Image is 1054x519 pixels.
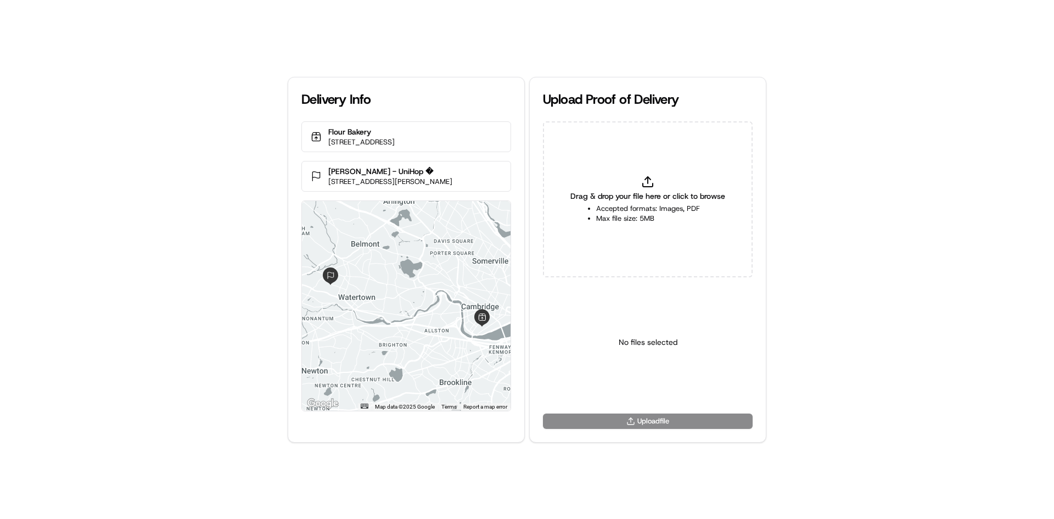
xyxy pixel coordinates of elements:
span: Map data ©2025 Google [375,404,435,410]
a: Open this area in Google Maps (opens a new window) [305,397,341,411]
p: [STREET_ADDRESS][PERSON_NAME] [328,177,452,187]
a: Report a map error [463,404,507,410]
li: Accepted formats: Images, PDF [596,204,700,214]
p: [STREET_ADDRESS] [328,137,395,147]
a: Terms (opens in new tab) [441,404,457,410]
p: No files selected [619,337,677,348]
span: Drag & drop your file here or click to browse [570,191,725,202]
li: Max file size: 5MB [596,214,700,224]
p: [PERSON_NAME] - UniHop � [328,166,452,177]
button: Keyboard shortcuts [361,404,368,409]
p: Flour Bakery [328,126,395,137]
div: Upload Proof of Delivery [543,91,753,108]
div: Delivery Info [301,91,511,108]
img: Google [305,397,341,411]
